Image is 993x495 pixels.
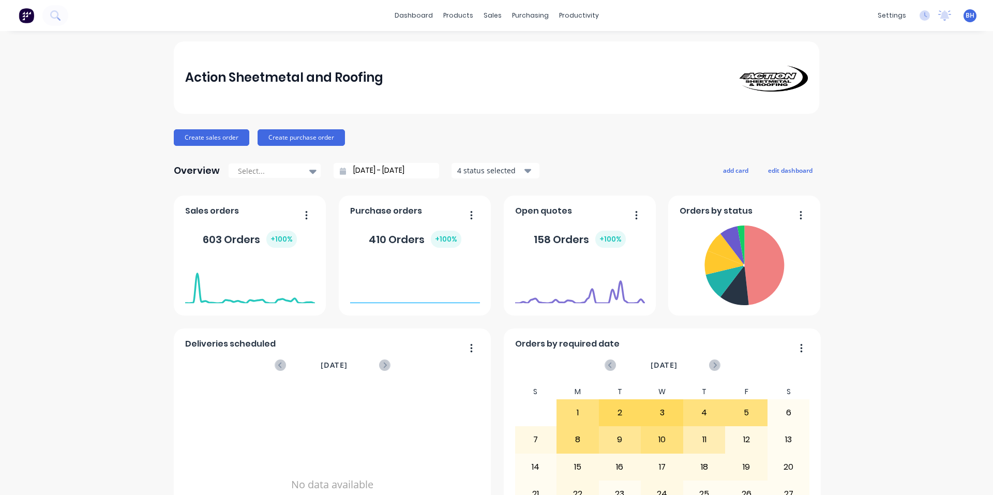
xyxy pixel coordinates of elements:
[515,384,557,399] div: S
[438,8,478,23] div: products
[684,454,725,480] div: 18
[599,427,641,453] div: 9
[369,231,461,248] div: 410 Orders
[761,163,819,177] button: edit dashboard
[457,165,522,176] div: 4 status selected
[556,384,599,399] div: M
[716,163,755,177] button: add card
[725,384,768,399] div: F
[350,205,422,217] span: Purchase orders
[735,64,808,92] img: Action Sheetmetal and Roofing
[515,454,556,480] div: 14
[554,8,604,23] div: productivity
[726,427,767,453] div: 12
[452,163,539,178] button: 4 status selected
[507,8,554,23] div: purchasing
[185,205,239,217] span: Sales orders
[684,400,725,426] div: 4
[768,427,809,453] div: 13
[185,338,276,350] span: Deliveries scheduled
[641,384,683,399] div: W
[726,454,767,480] div: 19
[174,160,220,181] div: Overview
[478,8,507,23] div: sales
[599,384,641,399] div: T
[641,454,683,480] div: 17
[768,384,810,399] div: S
[768,454,809,480] div: 20
[515,205,572,217] span: Open quotes
[768,400,809,426] div: 6
[431,231,461,248] div: + 100 %
[641,427,683,453] div: 10
[680,205,753,217] span: Orders by status
[651,359,678,371] span: [DATE]
[534,231,626,248] div: 158 Orders
[595,231,626,248] div: + 100 %
[185,67,383,88] div: Action Sheetmetal and Roofing
[683,384,726,399] div: T
[389,8,438,23] a: dashboard
[599,400,641,426] div: 2
[258,129,345,146] button: Create purchase order
[174,129,249,146] button: Create sales order
[515,427,556,453] div: 7
[557,400,598,426] div: 1
[19,8,34,23] img: Factory
[726,400,767,426] div: 5
[203,231,297,248] div: 603 Orders
[266,231,297,248] div: + 100 %
[599,454,641,480] div: 16
[684,427,725,453] div: 11
[966,11,974,20] span: BH
[321,359,348,371] span: [DATE]
[641,400,683,426] div: 3
[872,8,911,23] div: settings
[557,454,598,480] div: 15
[557,427,598,453] div: 8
